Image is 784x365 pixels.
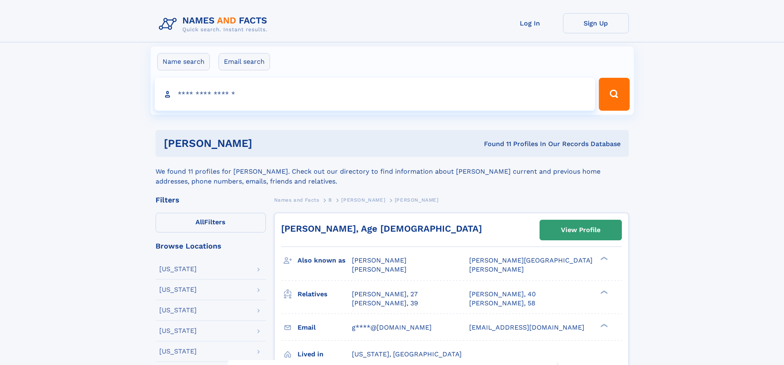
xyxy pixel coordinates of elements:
div: ❯ [598,323,608,328]
div: Filters [156,196,266,204]
h3: Relatives [298,287,352,301]
span: All [195,218,204,226]
div: [US_STATE] [159,348,197,355]
button: Search Button [599,78,629,111]
div: [US_STATE] [159,286,197,293]
a: [PERSON_NAME], 39 [352,299,418,308]
div: ❯ [598,256,608,261]
span: [US_STATE], [GEOGRAPHIC_DATA] [352,350,462,358]
span: [PERSON_NAME] [395,197,439,203]
div: [US_STATE] [159,307,197,314]
a: [PERSON_NAME], Age [DEMOGRAPHIC_DATA] [281,223,482,234]
input: search input [155,78,596,111]
div: View Profile [561,221,600,239]
h3: Lived in [298,347,352,361]
span: B [328,197,332,203]
a: Log In [497,13,563,33]
label: Name search [157,53,210,70]
span: [PERSON_NAME] [352,265,407,273]
a: [PERSON_NAME], 40 [469,290,536,299]
a: Sign Up [563,13,629,33]
a: Names and Facts [274,195,319,205]
div: Found 11 Profiles In Our Records Database [368,139,621,149]
span: [PERSON_NAME][GEOGRAPHIC_DATA] [469,256,593,264]
span: [PERSON_NAME] [341,197,385,203]
div: [US_STATE] [159,266,197,272]
span: [PERSON_NAME] [469,265,524,273]
a: View Profile [540,220,621,240]
a: [PERSON_NAME], 27 [352,290,418,299]
h1: [PERSON_NAME] [164,138,368,149]
label: Filters [156,213,266,232]
span: [PERSON_NAME] [352,256,407,264]
div: We found 11 profiles for [PERSON_NAME]. Check out our directory to find information about [PERSON... [156,157,629,186]
label: Email search [219,53,270,70]
img: Logo Names and Facts [156,13,274,35]
h3: Also known as [298,253,352,267]
a: [PERSON_NAME], 58 [469,299,535,308]
a: [PERSON_NAME] [341,195,385,205]
div: ❯ [598,289,608,295]
span: [EMAIL_ADDRESS][DOMAIN_NAME] [469,323,584,331]
div: [US_STATE] [159,328,197,334]
div: Browse Locations [156,242,266,250]
h3: Email [298,321,352,335]
a: B [328,195,332,205]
